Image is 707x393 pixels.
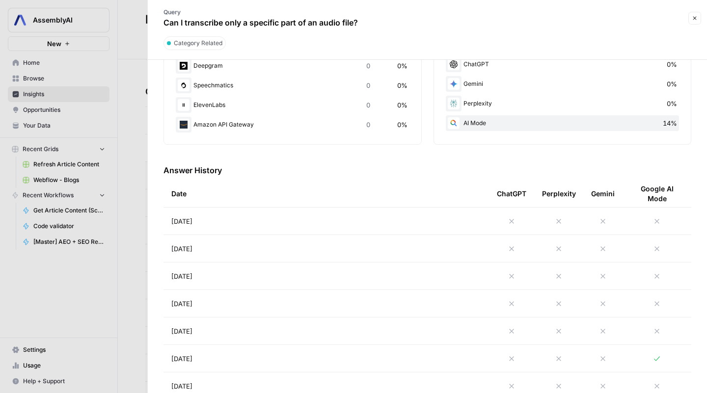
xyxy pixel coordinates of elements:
[171,381,192,391] span: [DATE]
[174,39,222,48] span: Category Related
[178,79,190,91] img: 0okyxmupk1pl4h1o5xmvl82snl9r
[446,115,680,131] div: AI Mode
[163,8,358,17] p: Query
[366,80,370,90] span: 0
[366,120,370,130] span: 0
[630,180,683,207] div: Google AI Mode
[667,99,677,108] span: 0%
[397,120,408,130] span: 0%
[176,78,409,93] div: Speechmatics
[171,244,192,254] span: [DATE]
[171,216,192,226] span: [DATE]
[171,299,192,309] span: [DATE]
[171,326,192,336] span: [DATE]
[397,80,408,90] span: 0%
[366,61,370,71] span: 0
[397,100,408,110] span: 0%
[171,354,192,364] span: [DATE]
[446,96,680,111] div: Perplexity
[446,56,680,72] div: ChatGPT
[667,59,677,69] span: 0%
[591,180,615,207] div: Gemini
[163,17,358,28] p: Can I transcribe only a specific part of an audio file?
[178,119,190,131] img: 92hpos67amlkrkl05ft7tmfktqu4
[176,117,409,132] div: Amazon API Gateway
[366,100,370,110] span: 0
[171,180,481,207] div: Date
[663,118,677,128] span: 14%
[176,97,409,113] div: ElevenLabs
[163,164,691,176] h3: Answer History
[397,61,408,71] span: 0%
[446,76,680,92] div: Gemini
[667,79,677,89] span: 0%
[178,60,190,72] img: p01h11e1xl50jjsmmbrnhiqver4p
[497,180,526,207] div: ChatGPT
[542,180,576,207] div: Perplexity
[176,58,409,74] div: Deepgram
[171,271,192,281] span: [DATE]
[178,99,190,111] img: e1m0zq914hxlgf9nt2ekz88cfx7i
